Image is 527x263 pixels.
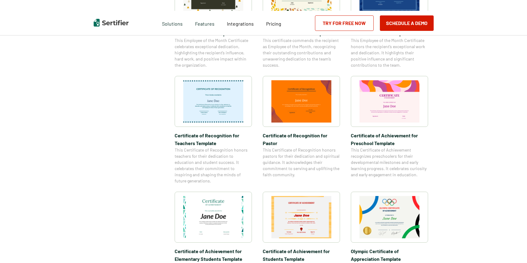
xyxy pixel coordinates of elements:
[175,247,252,263] span: Certificate of Achievement for Elementary Students Template
[195,19,215,27] span: Features
[263,247,340,263] span: Certificate of Achievement for Students Template
[183,196,243,238] img: Certificate of Achievement for Elementary Students Template
[359,80,419,123] img: Certificate of Achievement for Preschool Template
[351,147,428,178] span: This Certificate of Achievement recognizes preschoolers for their developmental milestones and ea...
[227,21,254,27] span: Integrations
[380,15,434,31] button: Schedule a Demo
[271,80,331,123] img: Certificate of Recognition for Pastor
[351,247,428,263] span: Olympic Certificate of Appreciation​ Template
[266,19,281,27] a: Pricing
[227,19,254,27] a: Integrations
[162,19,183,27] span: Solutions
[351,131,428,147] span: Certificate of Achievement for Preschool Template
[263,147,340,178] span: This Certificate of Recognition honors pastors for their dedication and spiritual guidance. It ac...
[175,37,252,68] span: This Employee of the Month Certificate celebrates exceptional dedication, highlighting the recipi...
[266,21,281,27] span: Pricing
[263,76,340,184] a: Certificate of Recognition for PastorCertificate of Recognition for PastorThis Certificate of Rec...
[183,80,243,123] img: Certificate of Recognition for Teachers Template
[351,37,428,68] span: This Employee of the Month Certificate honors the recipient’s exceptional work and dedication. It...
[175,76,252,184] a: Certificate of Recognition for Teachers TemplateCertificate of Recognition for Teachers TemplateT...
[175,147,252,184] span: This Certificate of Recognition honors teachers for their dedication to education and student suc...
[315,15,374,31] a: Try for Free Now
[359,196,419,238] img: Olympic Certificate of Appreciation​ Template
[351,76,428,184] a: Certificate of Achievement for Preschool TemplateCertificate of Achievement for Preschool Templat...
[94,19,129,27] img: Sertifier | Digital Credentialing Platform
[263,131,340,147] span: Certificate of Recognition for Pastor
[271,196,331,238] img: Certificate of Achievement for Students Template
[263,37,340,68] span: This certificate commends the recipient as Employee of the Month, recognizing their outstanding c...
[175,131,252,147] span: Certificate of Recognition for Teachers Template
